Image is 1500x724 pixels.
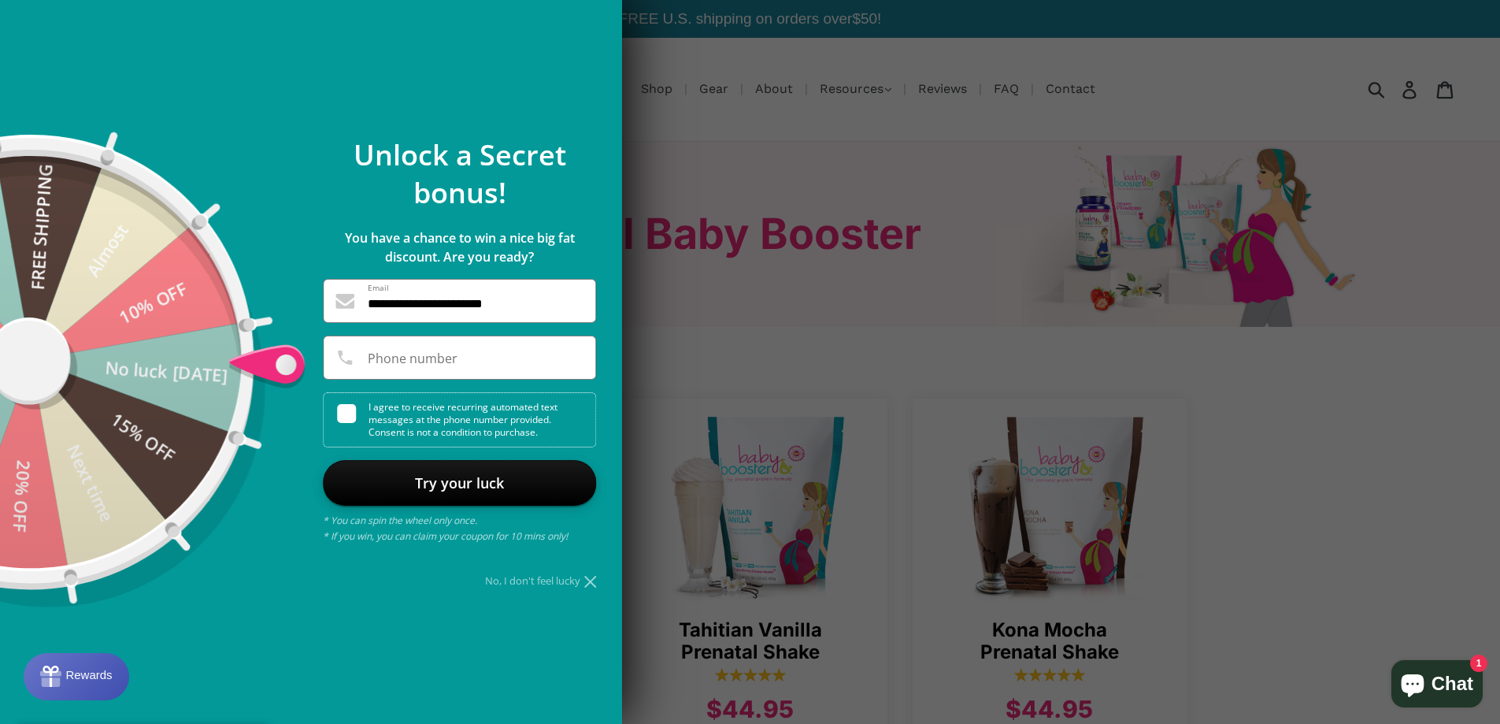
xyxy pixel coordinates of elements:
p: You have a chance to win a nice big fat discount. Are you ready? [323,228,596,266]
label: Email [368,284,389,291]
button: Rewards [24,653,129,700]
inbox-online-store-chat: Shopify online store chat [1387,660,1487,711]
span: Rewards [42,15,88,28]
p: * If you win, you can claim your coupon for 10 mins only! [323,529,596,544]
p: Unlock a Secret bonus! [323,136,596,212]
p: * You can spin the wheel only once. [323,513,596,529]
label: Phone number [368,352,457,365]
div: I agree to receive recurring automated text messages at the phone number provided. Consent is not... [337,393,595,447]
div: No, I don't feel lucky [323,576,596,586]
